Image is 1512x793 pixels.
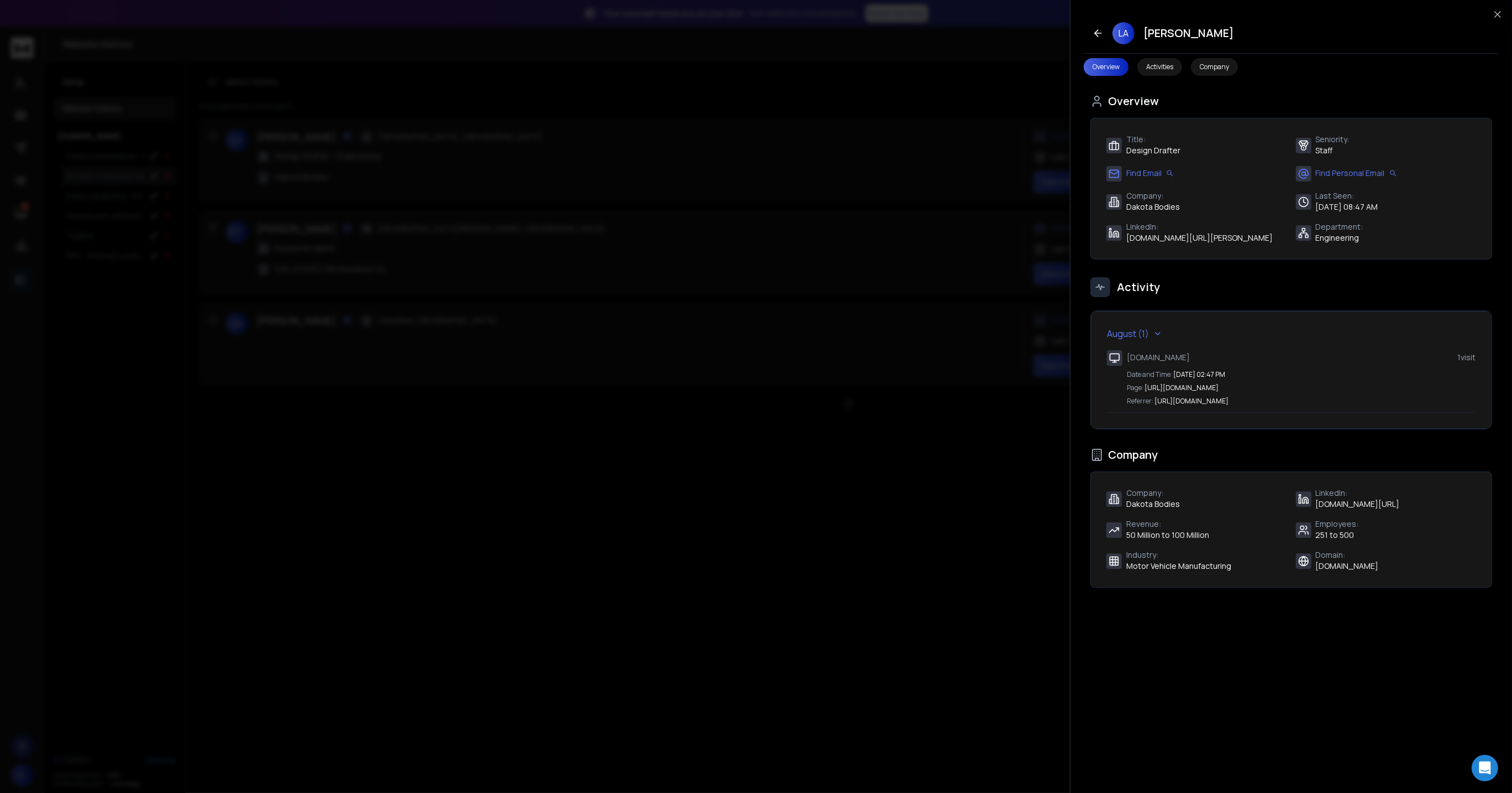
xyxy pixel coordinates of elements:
[1126,519,1209,530] span: Revenue :
[1316,499,1400,510] span: [DOMAIN_NAME][URL]
[1457,352,1476,363] span: 1 visit
[1296,165,1397,182] div: Find Personal Email
[1090,94,1159,109] h3: Overview
[1316,232,1363,243] span: Engineering
[1112,22,1135,44] span: LA
[1144,383,1219,392] span: [URL][DOMAIN_NAME]
[1126,550,1231,561] span: Industry :
[1173,370,1225,379] span: [DATE] 02:47 PM
[1316,134,1350,145] span: Seniority :
[1126,221,1273,232] span: LinkedIn :
[1084,58,1128,76] button: Overview
[1316,221,1363,232] span: Department :
[1127,397,1229,406] div: Referrer:
[1472,755,1498,781] div: Open Intercom Messenger
[1107,327,1149,340] h4: August (1)
[1106,221,1287,243] div: LinkedIn:[DOMAIN_NAME][URL][PERSON_NAME]
[1316,190,1378,201] span: Last Seen :
[1126,530,1209,541] span: 50 Million to 100 Million
[1316,561,1379,572] span: [DOMAIN_NAME]
[1127,383,1219,392] div: Page:
[1191,58,1238,76] button: Company
[1126,232,1273,243] span: [DOMAIN_NAME][URL][PERSON_NAME]
[1090,447,1492,463] h3: Company
[1126,488,1180,499] span: Company :
[1126,499,1180,510] span: Dakota Bodies
[1090,277,1160,297] h3: Activity
[1106,165,1174,182] div: Find Email
[1127,370,1225,379] div: Date and Time:
[1126,201,1180,212] span: Dakota Bodies
[1154,396,1229,406] span: [URL][DOMAIN_NAME]
[1316,488,1400,499] span: LinkedIn :
[1316,519,1359,530] span: Employees :
[1137,58,1182,76] button: Activities
[1316,530,1359,541] span: 251 to 500
[1316,145,1350,156] span: Staff
[1126,561,1231,572] span: Motor Vehicle Manufacturing
[1316,201,1378,212] span: [DATE] 08:47 AM
[1126,134,1180,145] span: Title :
[1126,190,1180,201] span: Company :
[1126,145,1180,156] span: Design Drafter
[1316,550,1379,561] span: Domain :
[1127,352,1190,363] span: [DOMAIN_NAME]
[1143,25,1233,41] h2: [PERSON_NAME]
[1296,488,1477,510] div: LinkedIn:[DOMAIN_NAME][URL]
